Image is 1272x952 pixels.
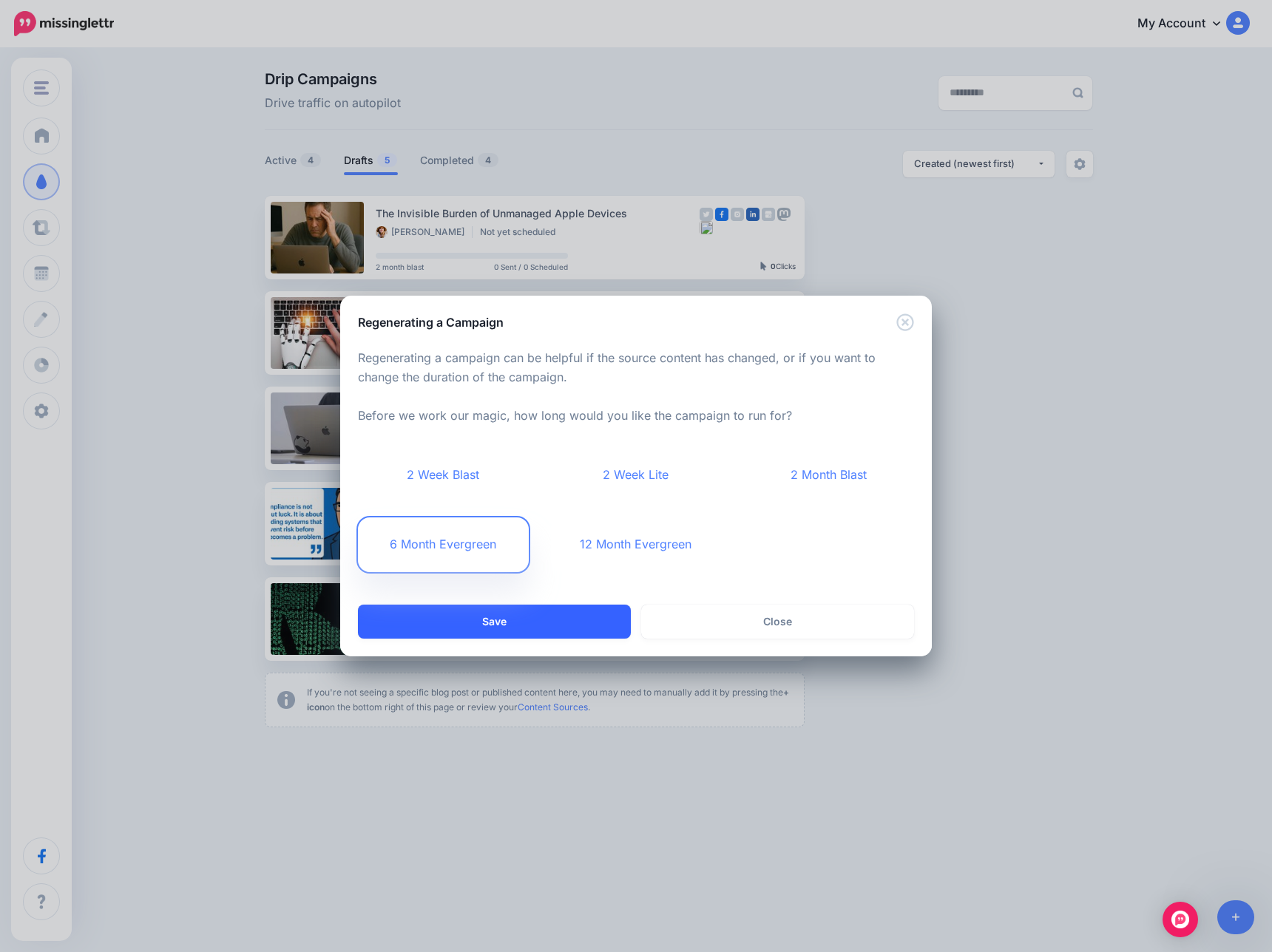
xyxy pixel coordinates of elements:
[358,313,504,331] h5: Regenerating a Campaign
[1163,902,1198,937] div: Open Intercom Messenger
[551,448,722,503] a: 2 Week Lite
[358,349,914,426] p: Regenerating a campaign can be helpful if the source content has changed, or if you want to chang...
[358,517,529,572] a: 6 Month Evergreen
[896,313,914,332] button: Close
[358,605,631,639] button: Save
[358,448,529,503] a: 2 Week Blast
[551,517,722,572] a: 12 Month Evergreen
[641,605,914,639] a: Close
[743,448,914,503] a: 2 Month Blast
